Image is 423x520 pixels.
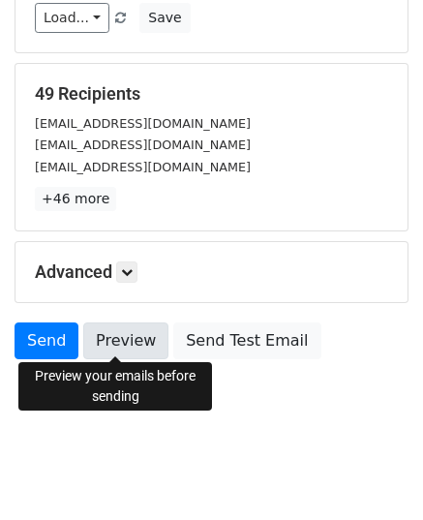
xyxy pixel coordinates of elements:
a: Send Test Email [173,322,320,359]
small: [EMAIL_ADDRESS][DOMAIN_NAME] [35,160,251,174]
a: +46 more [35,187,116,211]
small: [EMAIL_ADDRESS][DOMAIN_NAME] [35,138,251,152]
h5: Advanced [35,261,388,283]
small: [EMAIL_ADDRESS][DOMAIN_NAME] [35,116,251,131]
div: Preview your emails before sending [18,362,212,411]
iframe: Chat Widget [326,427,423,520]
a: Send [15,322,78,359]
a: Preview [83,322,168,359]
a: Load... [35,3,109,33]
h5: 49 Recipients [35,83,388,105]
button: Save [139,3,190,33]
